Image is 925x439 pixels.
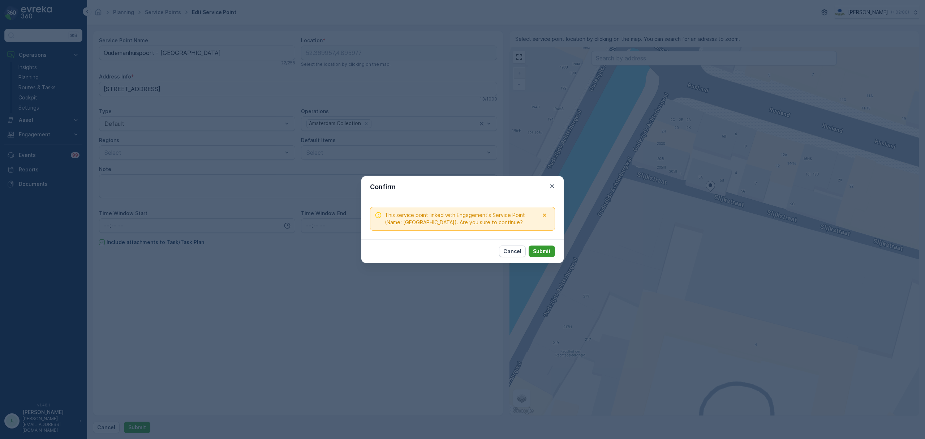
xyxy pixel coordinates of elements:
button: Submit [529,246,555,257]
p: Submit [533,248,551,255]
p: Cancel [503,248,521,255]
p: Confirm [370,182,396,192]
button: Cancel [499,246,526,257]
span: This service point linked with Engagement's Service Point (Name: [GEOGRAPHIC_DATA]). Are you sure... [385,212,539,226]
